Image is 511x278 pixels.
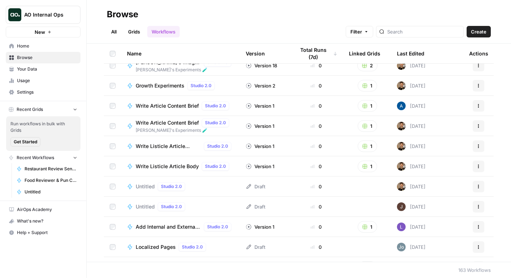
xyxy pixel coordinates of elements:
button: 2 [357,60,377,71]
button: 1 [358,120,377,132]
span: Create [471,28,486,35]
span: Home [17,43,77,49]
img: 36rz0nf6lyfqsoxlb67712aiq2cf [397,122,406,130]
span: Recent Grids [17,106,43,113]
img: rn7sh892ioif0lo51687sih9ndqw [397,223,406,231]
span: Your Data [17,66,77,72]
a: Untitled [13,186,80,198]
div: Draft [246,243,265,251]
div: 0 [295,163,337,170]
div: 0 [295,82,337,89]
span: AirOps Academy [17,206,77,213]
button: 1 [358,221,377,233]
button: 1 [358,80,377,91]
div: Version 1 [246,102,274,109]
img: 36rz0nf6lyfqsoxlb67712aiq2cf [397,61,406,70]
span: Restaurant Review Sentiment Analyzer [25,166,77,172]
a: Grids [124,26,144,37]
img: w6h4euusfoa7171vz6jrctgb7wlt [397,202,406,211]
button: 1 [358,261,377,273]
button: Workspace: AO Internal Ops [6,6,80,24]
span: Studio 2.0 [205,103,226,109]
span: Settings [17,89,77,95]
span: Localized Pages [136,243,176,251]
div: [DATE] [397,223,425,231]
span: Untitled [25,189,77,195]
span: Untitled [136,183,155,190]
button: 1 [358,161,377,172]
div: Draft [246,183,265,190]
div: [DATE] [397,61,425,70]
img: 36rz0nf6lyfqsoxlb67712aiq2cf [397,81,406,90]
img: AO Internal Ops Logo [8,8,21,21]
span: Help + Support [17,229,77,236]
button: 1 [358,100,377,112]
div: 0 [295,122,337,130]
button: Recent Workflows [6,152,80,163]
img: 36rz0nf6lyfqsoxlb67712aiq2cf [397,182,406,191]
span: Studio 2.0 [182,244,203,250]
span: Browse [17,54,77,61]
div: 0 [295,243,337,251]
span: Usage [17,77,77,84]
span: AO Internal Ops [24,11,68,18]
div: Draft [246,203,265,210]
a: AirOps Academy [6,204,80,215]
div: 0 [295,223,337,230]
div: Version [246,44,265,63]
a: Add Internal and External Links to PageStudio 2.0 [127,223,234,231]
img: he81ibor8lsei4p3qvg4ugbvimgp [397,102,406,110]
span: Run workflows in bulk with Grids [10,121,76,134]
a: Settings [6,86,80,98]
div: What's new? [6,216,80,227]
span: Write Listicle Article Body [136,163,199,170]
span: Write Article Content Brief [136,102,199,109]
span: [PERSON_NAME]'s Experiments 🧪 [136,67,234,73]
input: Search [387,28,460,35]
div: 0 [295,143,337,150]
div: Last Edited [397,44,424,63]
div: [DATE] [397,182,425,191]
span: Studio 2.0 [207,224,228,230]
div: Version 1 [246,122,274,130]
span: Studio 2.0 [161,203,182,210]
span: Studio 2.0 [161,183,182,190]
span: Studio 2.0 [207,143,228,149]
span: Studio 2.0 [191,82,211,89]
span: Get Started [14,139,37,145]
div: Total Runs (7d) [295,44,337,63]
a: Food Reviewer & Pun Creator [13,175,80,186]
span: New [35,28,45,36]
span: Untitled [136,203,155,210]
img: yptfcf8uf1h6224sauqjdibmebgd [397,243,406,251]
div: [DATE] [397,162,425,171]
div: [DATE] [397,202,425,211]
a: Growth ExperimentsStudio 2.0 [127,81,234,90]
button: New [6,27,80,37]
div: [DATE] [397,243,425,251]
a: Write Article Content BriefStudio 2.0 [127,102,234,110]
img: 36rz0nf6lyfqsoxlb67712aiq2cf [397,142,406,151]
span: [PERSON_NAME]'s Experiments 🧪 [136,127,232,134]
div: Name [127,44,234,63]
div: 0 [295,102,337,109]
div: [DATE] [397,142,425,151]
a: Localized PagesStudio 2.0 [127,243,234,251]
span: Recent Workflows [17,154,54,161]
div: 163 Workflows [458,266,491,274]
div: 0 [295,62,337,69]
div: Version 1 [246,163,274,170]
div: 0 [295,183,337,190]
span: Write Listicle Article Outline [136,143,201,150]
a: Your Data [6,63,80,75]
span: Studio 2.0 [205,163,226,170]
button: Help + Support [6,227,80,238]
a: Workflows [147,26,180,37]
span: Add Internal and External Links to Page [136,223,201,230]
div: [DATE] [397,122,425,130]
div: Version 1 [246,223,274,230]
div: [DATE] [397,81,425,90]
button: Recent Grids [6,104,80,115]
div: Actions [469,44,488,63]
a: UntitledStudio 2.0 [127,182,234,191]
